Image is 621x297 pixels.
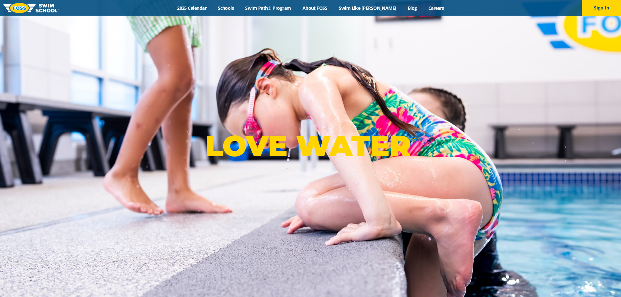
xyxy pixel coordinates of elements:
a: 2025 Calendar [171,5,212,11]
a: Careers [422,5,450,11]
img: FOSS Swim School Logo [3,3,59,13]
a: Blog [402,5,422,11]
a: Swim Path® Program [240,5,297,11]
a: Swim Like [PERSON_NAME] [333,5,402,11]
sup: ® [411,135,416,143]
p: LOVE WATER [205,128,416,163]
a: About FOSS [297,5,333,11]
a: Schools [212,5,240,11]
